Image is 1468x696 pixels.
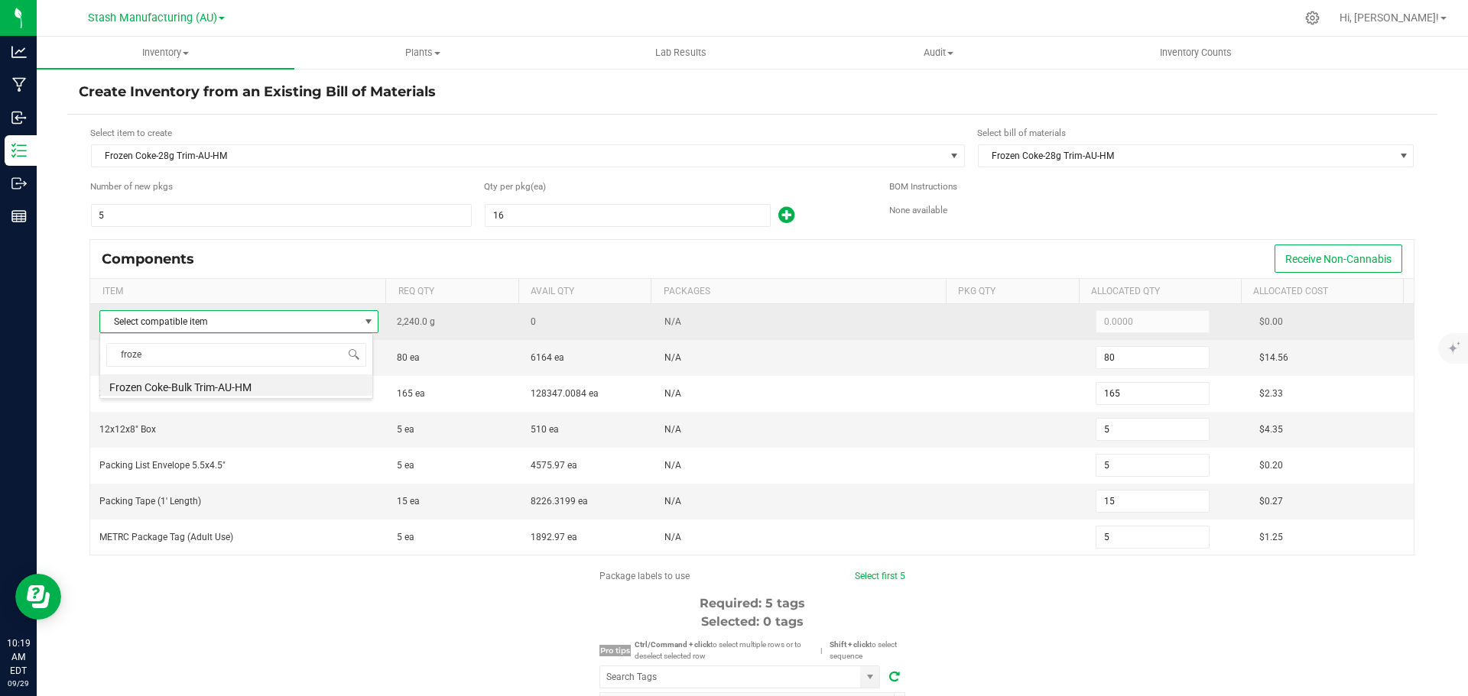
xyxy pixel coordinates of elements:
[37,37,294,69] a: Inventory
[518,279,651,305] th: Avail Qty
[552,37,810,69] a: Lab Results
[884,668,905,686] span: Refresh tags
[855,571,905,581] a: Select first 5
[1259,424,1283,435] span: $4.35
[397,460,414,471] span: 5 ea
[531,496,588,507] span: 8226.3199 ea
[1259,388,1283,399] span: $2.33
[531,352,564,363] span: 6164 ea
[99,496,201,507] span: Packing Tape (1' Length)
[1241,279,1403,305] th: Allocated Cost
[79,83,1426,102] h4: Create Inventory from an Existing Bill of Materials
[651,279,946,305] th: Packages
[1079,279,1241,305] th: Allocated Qty
[810,46,1067,60] span: Audit
[664,496,681,507] span: N/A
[810,37,1067,69] a: Audit
[889,205,947,215] span: None available
[664,424,681,435] span: N/A
[531,424,559,435] span: 510 ea
[1259,352,1288,363] span: $14.56
[1259,532,1283,542] span: $1.25
[531,388,599,399] span: 128347.0084 ea
[599,645,631,656] span: Pro tips
[11,110,27,125] inline-svg: Inbound
[599,594,905,613] div: Required: 5 tags
[295,46,551,60] span: Plants
[531,180,544,194] span: (ea)
[664,316,681,327] span: N/A
[599,571,690,581] span: Package labels to use
[294,37,552,69] a: Plants
[1340,11,1439,24] span: Hi, [PERSON_NAME]!
[1259,460,1283,471] span: $0.20
[830,640,897,660] span: to select sequence
[664,388,681,399] span: N/A
[889,181,957,192] span: BOM Instructions
[664,532,681,542] span: N/A
[90,180,173,194] span: Number of new packages to create
[11,44,27,60] inline-svg: Analytics
[15,574,61,620] iframe: Resource center
[11,143,27,158] inline-svg: Inventory
[385,279,518,305] th: Req Qty
[99,532,233,542] span: METRC Package Tag (Adult Use)
[977,128,1066,138] span: Select bill of materials
[635,640,801,660] span: to select multiple rows or to deselect selected row
[397,496,420,507] span: 15 ea
[599,613,905,631] div: Selected: 0 tags
[92,145,945,167] span: Frozen Coke-28g Trim-AU-HM
[635,46,727,60] span: Lab Results
[88,11,217,24] span: Stash Manufacturing (AU)
[1275,244,1402,273] button: Receive Non-Cannabis
[90,279,385,305] th: Item
[1285,253,1392,265] span: Receive Non-Cannabis
[813,645,830,656] span: |
[531,460,577,471] span: 4575.97 ea
[1139,46,1252,60] span: Inventory Counts
[1259,316,1283,327] span: $0.00
[102,251,206,267] div: Components
[397,532,414,542] span: 5 ea
[11,209,27,224] inline-svg: Reports
[664,352,681,363] span: N/A
[1067,37,1325,69] a: Inventory Counts
[397,424,414,435] span: 5 ea
[830,640,869,649] strong: Shift + click
[664,460,681,471] span: N/A
[37,46,294,60] span: Inventory
[99,460,226,471] span: Packing List Envelope 5.5x4.5"
[771,213,794,224] span: Add new output
[90,128,172,138] span: Select item to create
[1259,496,1283,507] span: $0.27
[397,316,435,327] span: 2,240.0 g
[484,180,531,194] span: Quantity per package (ea)
[979,145,1395,167] span: Frozen Coke-28g Trim-AU-HM
[7,636,30,678] p: 10:19 AM EDT
[531,532,577,542] span: 1892.97 ea
[11,176,27,191] inline-svg: Outbound
[531,316,536,327] span: 0
[397,388,425,399] span: 165 ea
[946,279,1079,305] th: Pkg Qty
[635,640,710,649] strong: Ctrl/Command + click
[397,352,420,363] span: 80 ea
[100,311,359,332] span: Select compatible item
[7,678,30,689] p: 09/29
[600,666,860,688] input: NO DATA FOUND
[99,424,156,435] span: 12x12x8" Box
[1303,11,1322,25] div: Manage settings
[11,77,27,92] inline-svg: Manufacturing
